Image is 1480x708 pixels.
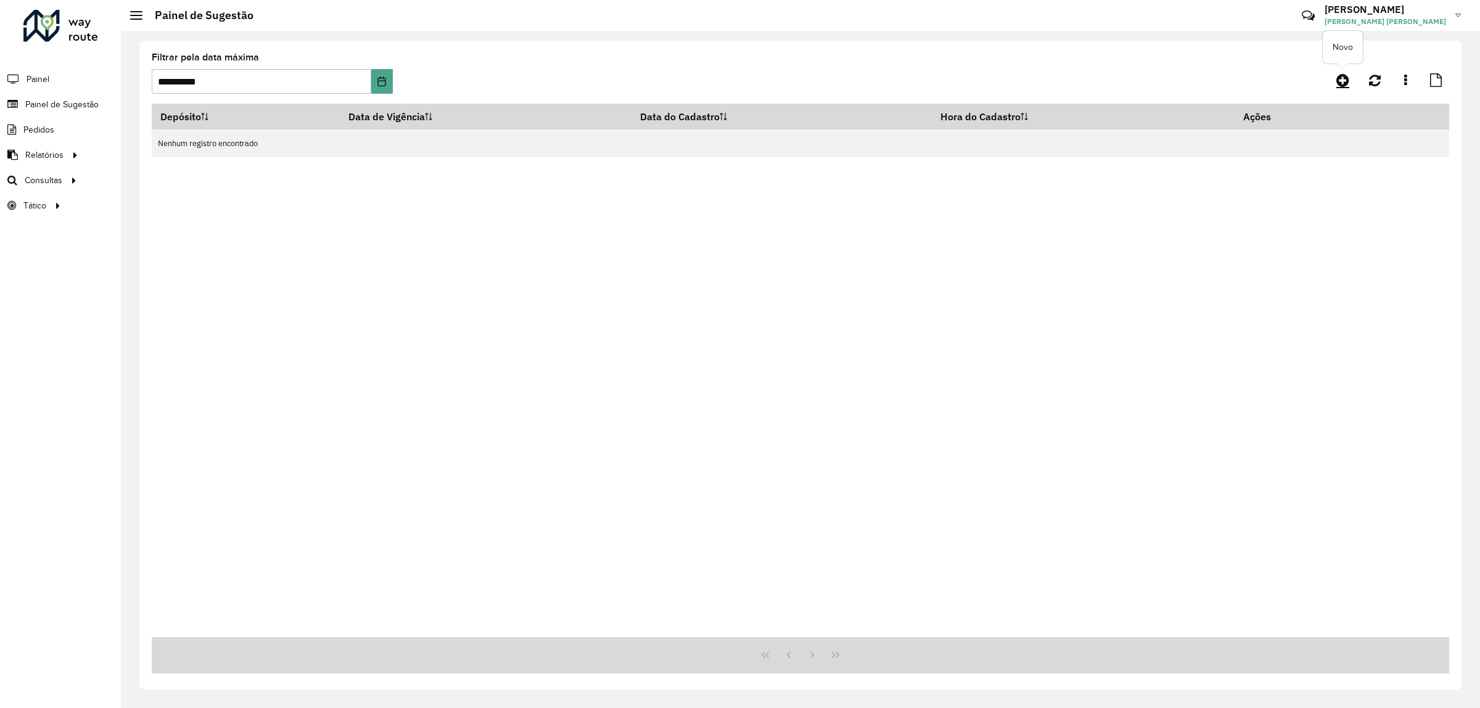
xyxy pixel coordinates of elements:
[152,50,259,65] label: Filtrar pela data máxima
[23,199,46,212] span: Tático
[932,104,1235,130] th: Hora do Cadastro
[27,73,49,86] span: Painel
[142,9,253,22] h2: Painel de Sugestão
[23,123,54,136] span: Pedidos
[1323,31,1363,64] div: Novo
[152,104,340,130] th: Depósito
[340,104,631,130] th: Data de Vigência
[371,69,392,94] button: Choose Date
[1235,104,1309,130] th: Ações
[152,130,1449,157] td: Nenhum registro encontrado
[1325,4,1446,15] h3: [PERSON_NAME]
[25,98,99,111] span: Painel de Sugestão
[1295,2,1322,29] a: Contato Rápido
[1325,16,1446,27] span: [PERSON_NAME] [PERSON_NAME]
[25,149,64,162] span: Relatórios
[25,174,62,187] span: Consultas
[631,104,932,130] th: Data do Cadastro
